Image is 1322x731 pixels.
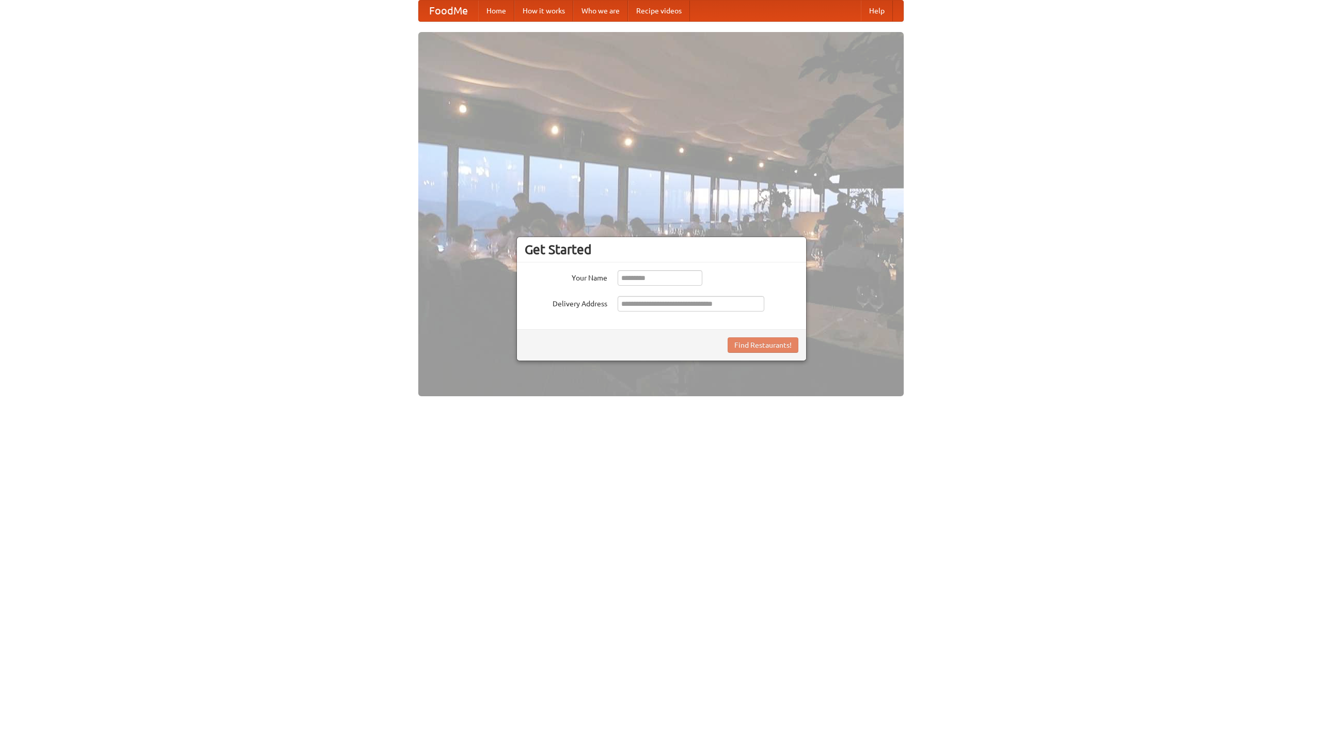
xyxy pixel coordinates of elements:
label: Delivery Address [525,296,607,309]
a: Who we are [573,1,628,21]
a: Recipe videos [628,1,690,21]
a: Help [861,1,893,21]
a: How it works [514,1,573,21]
a: Home [478,1,514,21]
label: Your Name [525,270,607,283]
a: FoodMe [419,1,478,21]
button: Find Restaurants! [728,337,798,353]
h3: Get Started [525,242,798,257]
